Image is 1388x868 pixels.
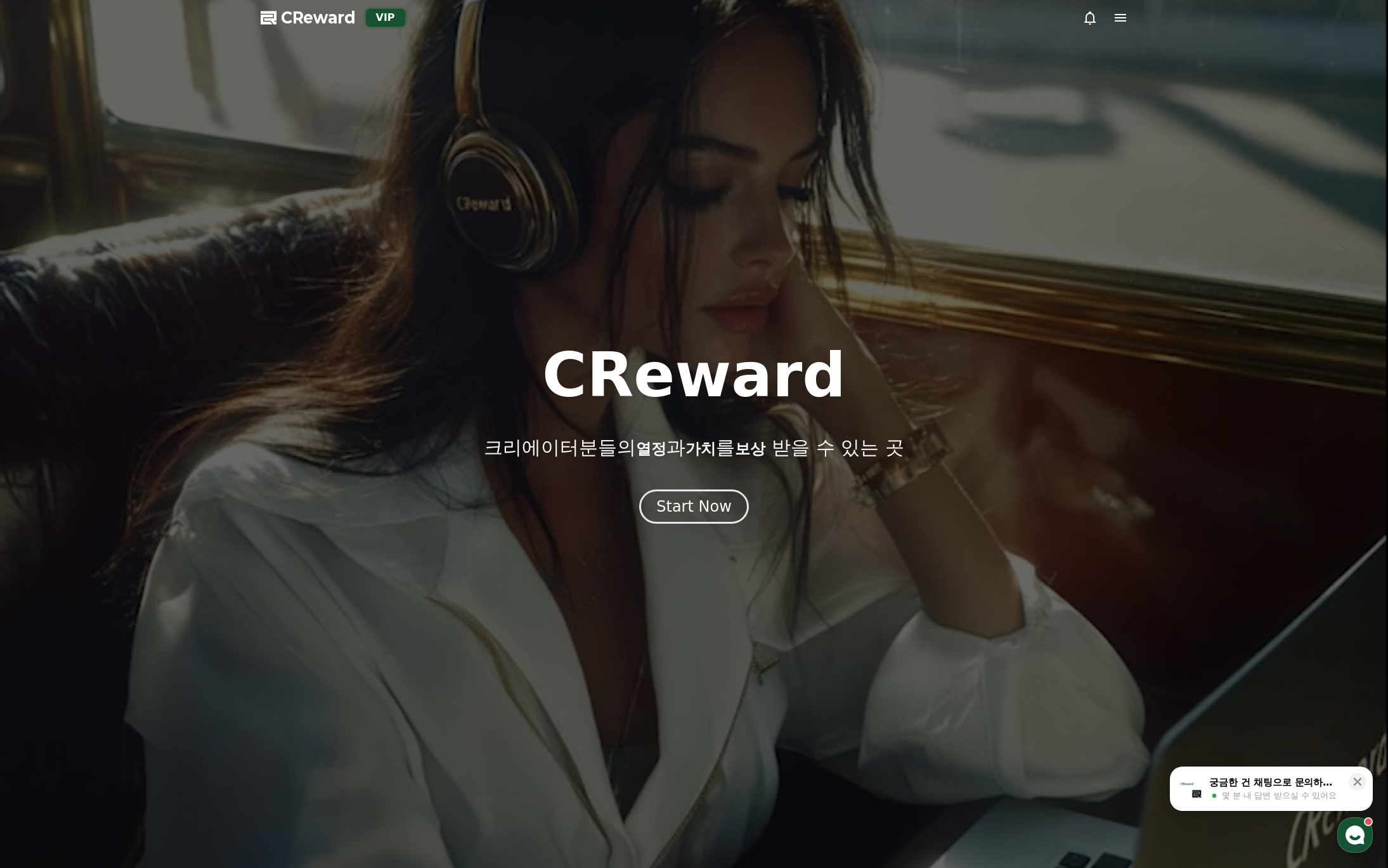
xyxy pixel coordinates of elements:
[735,440,765,458] span: 보상
[542,345,846,406] h1: CReward
[484,436,904,459] p: 크리에이터분들의 과 를 받을 수 있는 곳
[639,489,749,524] button: Start Now
[639,502,749,514] a: Start Now
[685,440,716,458] span: 가치
[281,8,356,28] span: CReward
[261,8,356,28] a: CReward
[656,496,732,517] div: Start Now
[636,440,666,458] span: 열정
[366,9,405,27] div: VIP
